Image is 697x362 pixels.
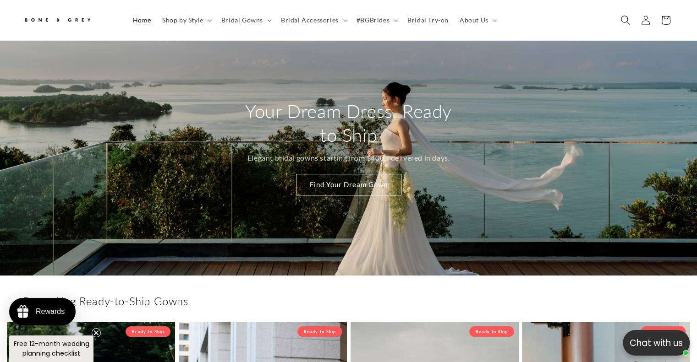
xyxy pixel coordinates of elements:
[23,294,674,308] h2: Bestselling Ready-to-Ship Gowns
[92,328,101,337] button: Close teaser
[36,308,65,316] div: Rewards
[623,336,690,350] p: Chat with us
[127,11,157,30] a: Home
[623,330,690,356] button: Open chatbox
[247,151,450,165] p: Elegant bridal gowns starting from $400, , delivered in days.
[14,339,89,358] span: Free 12-month wedding planning checklist
[20,9,118,31] a: Bone and Grey Bridal
[240,99,457,147] h2: Your Dream Dress, Ready to Ship
[357,16,390,24] span: #BGBrides
[23,13,92,28] img: Bone and Grey Bridal
[133,16,151,24] span: Home
[460,16,488,24] span: About Us
[162,16,203,24] span: Shop by Style
[615,10,636,30] summary: Search
[216,11,275,30] summary: Bridal Gowns
[454,11,501,30] summary: About Us
[407,16,449,24] span: Bridal Try-on
[351,11,402,30] summary: #BGBrides
[296,174,401,195] a: Find Your Dream Gown
[281,16,339,24] span: Bridal Accessories
[221,16,263,24] span: Bridal Gowns
[9,335,93,362] div: Free 12-month wedding planning checklistClose teaser
[275,11,351,30] summary: Bridal Accessories
[402,11,454,30] a: Bridal Try-on
[157,11,216,30] summary: Shop by Style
